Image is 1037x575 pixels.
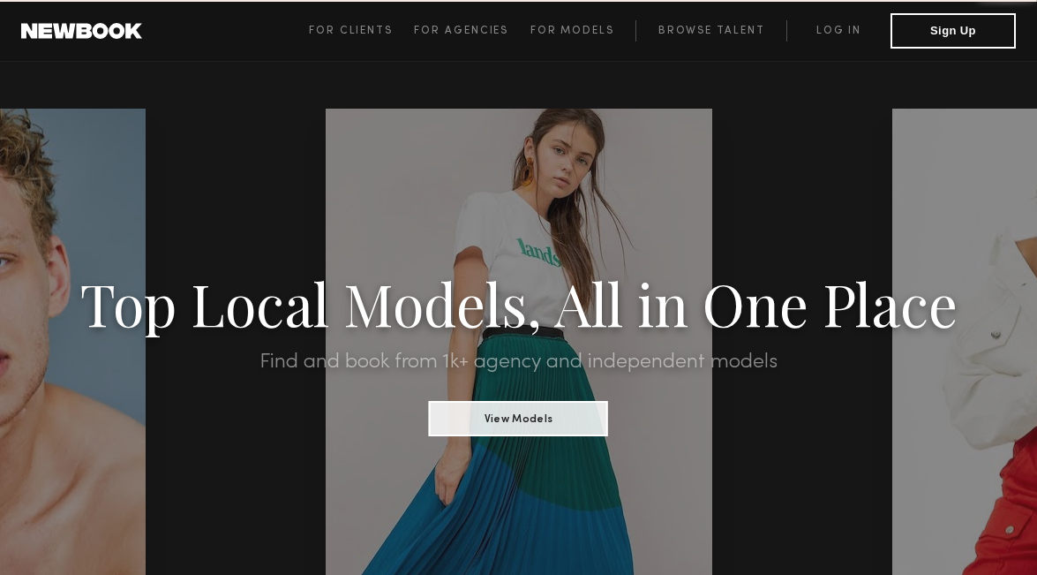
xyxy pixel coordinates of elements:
h2: Find and book from 1k+ agency and independent models [78,352,959,373]
a: View Models [429,407,608,427]
a: Browse Talent [635,20,786,42]
span: For Models [530,26,614,36]
a: For Models [530,20,636,42]
h1: Top Local Models, All in One Place [78,276,959,330]
a: For Agencies [414,20,530,42]
span: For Agencies [414,26,508,36]
span: For Clients [309,26,393,36]
a: Log in [786,20,890,42]
button: Sign Up [890,13,1016,49]
a: For Clients [309,20,414,42]
button: View Models [429,401,608,436]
